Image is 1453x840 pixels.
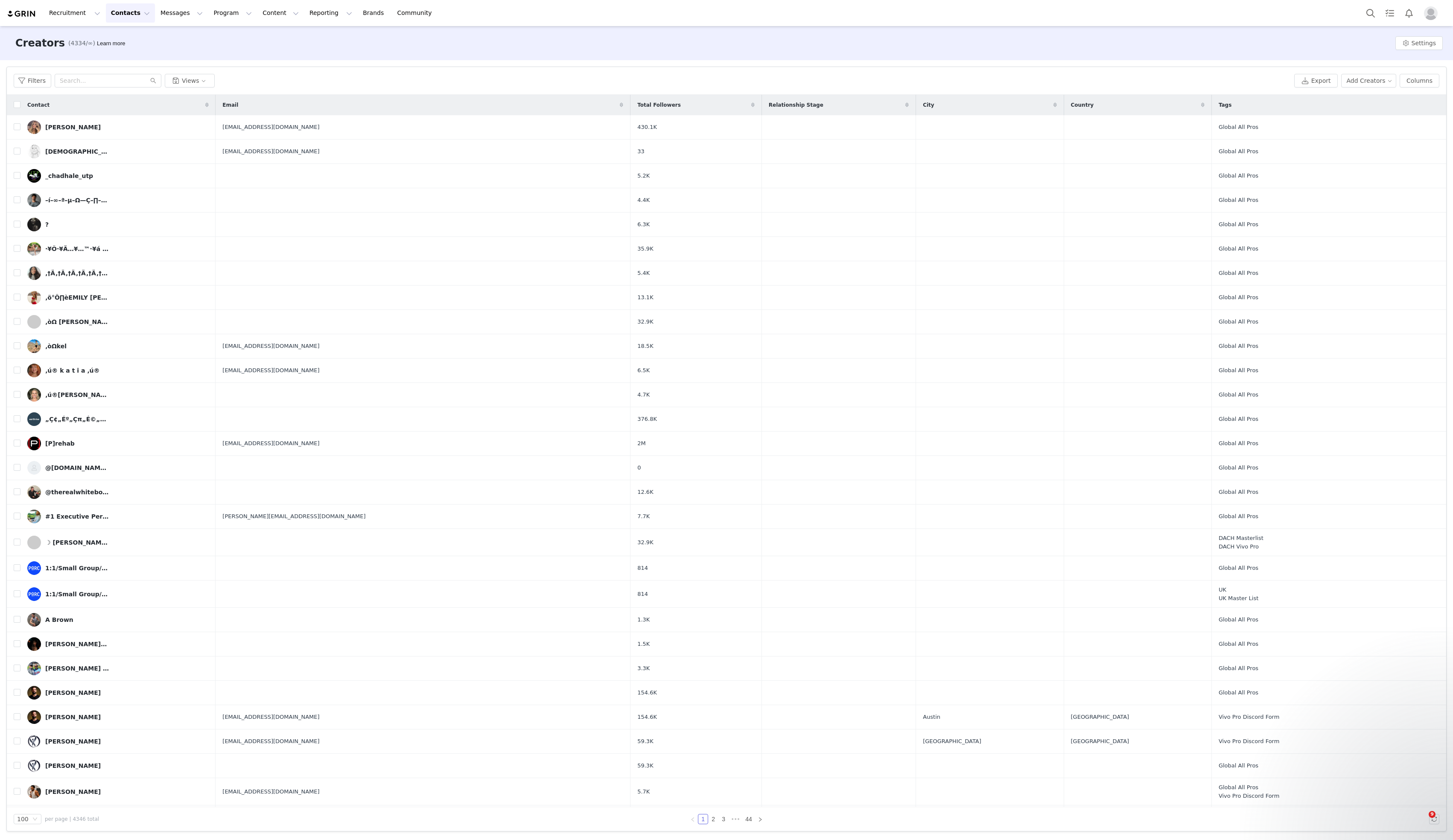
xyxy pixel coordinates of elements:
img: 37f8b02c-41ab-4427-b76a-06ef79dcc7c5--s.jpg [27,364,41,377]
span: Global All Pros [1219,512,1258,521]
span: [GEOGRAPHIC_DATA] [923,737,981,746]
img: f956a006-ec33-4fc9-890d-6f51614fedf1.jpg [27,388,41,402]
li: 3 [718,814,729,824]
div: [PERSON_NAME] [45,788,101,795]
span: Global All Pros [1219,761,1258,770]
img: 76a03952-3beb-4821-8012-f2c984c3fdd2.jpg [27,120,41,134]
span: 35.9K [637,245,653,253]
a: 3 [719,814,728,824]
span: 5.7K [637,787,650,796]
span: Global All Pros [1219,172,1258,180]
span: Global All Pros [1219,293,1258,302]
div: ·¥Ö·¥Ä…¥…™·¥á ü·¥á s·¥Ä ü·¥†…™·¥õ·¥õ·¥è [45,245,109,252]
img: 31b61d71-db22-4b6f-bf39-bd6db7181ec6.jpg [27,686,41,700]
a: Tasks [1380,3,1399,23]
a: ☽ [PERSON_NAME] ☼ [27,536,209,549]
img: 118fbc36-cb5c-4a24-94ad-f256f3672a16.jpg [27,510,41,523]
span: 32.9K [637,318,653,326]
button: Reporting [304,3,357,23]
button: Settings [1395,36,1443,50]
div: 100 [17,814,29,824]
div: @[DOMAIN_NAME] #pahlavandle [45,464,109,471]
img: 25468ec9-e339-45df-8fe7-40e0bda83b1b.jpg [27,785,41,799]
div: Tooltip anchor [95,39,127,48]
button: Recruitment [44,3,105,23]
img: 8d42d541-a23b-4a81-8f14-ae3c079d4135--s.jpg [27,339,41,353]
button: Columns [1400,74,1439,87]
span: 9 [1429,811,1435,818]
i: icon: search [150,78,156,84]
li: 44 [742,814,755,824]
span: Global All Pros [1219,220,1258,229]
h3: Creators [15,35,65,51]
span: 59.3K [637,761,653,770]
a: ‚ú®[PERSON_NAME]‚ú® [27,388,209,402]
img: 3b9d0829-7b0b-4b53-a640-77ecd0620fa8--s.jpg [27,561,41,575]
img: 2354b3a6-0408-454f-925e-7f3471bf4477--s.jpg [27,461,41,475]
span: 5.2K [637,172,650,180]
span: Global All Pros [1219,640,1258,648]
div: –í–∞–ª–µ–Ω—Ç–∏–Ω –ú—É–∂–∞–Ω–æ–≤—Å—å–∫–∏–π | –ï–∫—Å–ø–µ—Ä—Ç –∑—ñ 3D–æ—Ä–æ–≤–æ–≥–æ –†—É—Ö—É [45,197,109,204]
span: Austin [923,713,940,721]
span: 4.4K [637,196,650,204]
div: ‚ú® k a t i a ‚ú® [45,367,100,374]
span: Contact [27,101,50,109]
a: Brands [358,3,391,23]
span: 814 [637,590,648,598]
span: Global All Pros [1219,564,1258,572]
button: Content [257,3,304,23]
div: ‚òΩ [PERSON_NAME] Nmyr ‚òº [45,318,109,325]
button: Notifications [1400,3,1418,23]
span: 13.1K [637,293,653,302]
span: Global All Pros [1219,664,1258,673]
span: 814 [637,564,648,572]
div: #1 Executive Performance Coach [45,513,109,520]
a: 44 [743,814,755,824]
a: [PERSON_NAME] [27,759,209,773]
span: [EMAIL_ADDRESS][DOMAIN_NAME] [222,147,319,156]
a: ‚òΩkel [27,339,209,353]
span: 59.3K [637,737,653,746]
span: UK UK Master List [1219,586,1258,602]
a: grin logo [7,10,37,18]
span: 7.7K [637,512,650,521]
span: Global All Pros [1219,464,1258,472]
a: _chadhale_utp [27,169,209,183]
span: Vivo Pro Discord Form [1219,737,1280,746]
button: Profile [1419,6,1446,20]
li: Next Page [755,814,765,824]
span: 3.3K [637,664,650,673]
a: @[DOMAIN_NAME] #pahlavandle [27,461,209,475]
div: „Ç¢„Éº„Çπ„É©„Ç§„Ç∫ [45,416,109,423]
a: ‚ö°Ô∏èEMILY [PERSON_NAME]‚ö°Ô∏è|Fashion & Fitness [27,291,209,304]
li: 2 [708,814,718,824]
a: 1:1/Small Group/Online Coaching | N. Devon üìç [27,561,209,575]
span: Global All Pros [1219,342,1258,350]
button: Views [165,74,215,87]
a: ·¥Ö·¥Ä…¥…™·¥á ü·¥á s·¥Ä ü·¥†…™·¥õ·¥õ·¥è [27,242,209,256]
span: [EMAIL_ADDRESS][DOMAIN_NAME] [222,366,319,375]
span: [GEOGRAPHIC_DATA] [1071,737,1129,746]
span: 33 [637,147,645,156]
div: [PERSON_NAME] [45,738,101,745]
span: 154.6K [637,713,657,721]
div: [P]rehab [45,440,75,447]
a: „Ç¢„Éº„Çπ„É©„Ç§„Ç∫ [27,412,209,426]
li: Previous Page [688,814,698,824]
span: 2M [637,439,646,448]
a: [PERSON_NAME] [27,785,209,799]
img: 0babded2-731b-4694-af1b-59dcf14d4e4e--s.jpg [27,735,41,748]
div: 1:1/Small Group/Online Coaching | N. [GEOGRAPHIC_DATA] 📍 [45,591,109,598]
a: Community [392,3,441,23]
img: 2d85837a-0fe9-400f-a6d1-e564e4ed3cea.jpg [27,613,41,627]
div: ‚ú®[PERSON_NAME]‚ú® [45,391,109,398]
button: Export [1294,74,1338,87]
span: [EMAIL_ADDRESS][DOMAIN_NAME] [222,123,319,131]
li: Next 3 Pages [729,814,742,824]
img: e1e88d00-b2bf-4d01-b5d4-b297b35acf18.jpg [27,662,41,675]
div: ☽ [PERSON_NAME] ☼ [45,539,109,546]
iframe: Intercom live chat [1411,811,1432,831]
input: Search... [55,74,161,87]
button: Filters [14,74,51,87]
span: 32.9K [637,538,653,547]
